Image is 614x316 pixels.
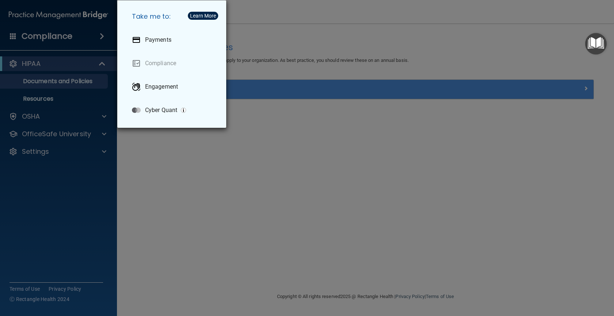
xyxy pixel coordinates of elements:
p: Engagement [145,83,178,90]
a: Compliance [126,53,220,74]
button: Learn More [188,12,218,20]
a: Payments [126,30,220,50]
p: Payments [145,36,171,44]
p: Cyber Quant [145,107,177,114]
button: Open Resource Center [585,33,607,55]
h5: Take me to: [126,6,220,27]
div: Learn More [190,13,216,18]
a: Cyber Quant [126,100,220,120]
a: Engagement [126,77,220,97]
